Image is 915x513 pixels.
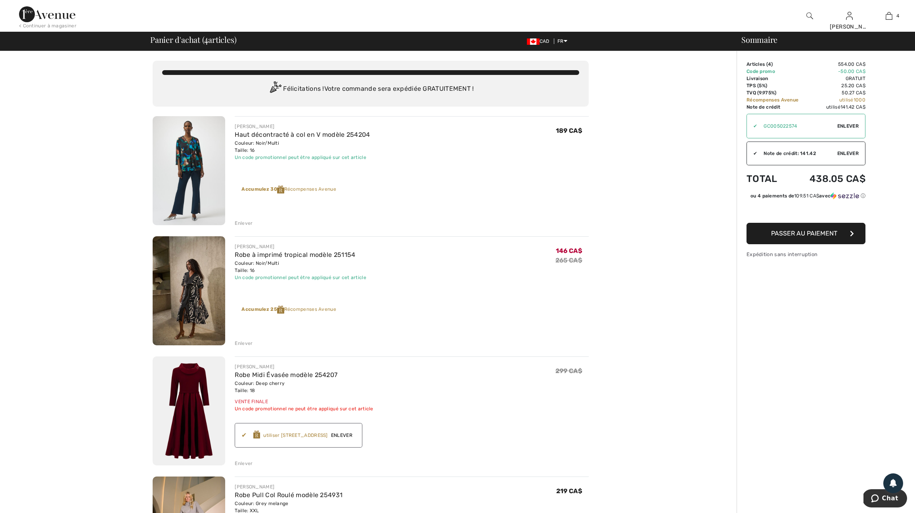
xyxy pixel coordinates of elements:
span: 4 [768,61,771,67]
div: Sommaire [732,36,910,44]
a: Robe Midi Évasée modèle 254207 [235,371,337,379]
button: Passer au paiement [747,223,865,244]
div: Enlever [235,340,253,347]
span: 141.42 CA$ [840,104,865,110]
div: Note de crédit: 141.42 [757,150,837,157]
span: 1000 [854,97,865,103]
div: [PERSON_NAME] [235,483,366,490]
img: Canadian Dollar [527,38,540,45]
img: 1ère Avenue [19,6,75,22]
div: Couleur: Noir/Multi Taille: 16 [235,260,366,274]
img: Robe Midi Évasée modèle 254207 [153,356,225,465]
span: 4 [204,34,208,44]
img: Robe à imprimé tropical modèle 251154 [153,236,225,345]
div: < Continuer à magasiner [19,22,77,29]
a: Haut décontracté à col en V modèle 254204 [235,131,370,138]
td: Total [747,165,804,192]
div: Récompenses Avenue [241,306,336,314]
div: Récompenses Avenue [241,186,336,193]
td: Gratuit [804,75,865,82]
input: Code promo [757,114,837,138]
div: [PERSON_NAME] [235,243,366,250]
td: 25.20 CA$ [804,82,865,89]
div: ou 4 paiements de avec [750,192,865,199]
td: Livraison [747,75,804,82]
div: Enlever [235,220,253,227]
img: Sezzle [831,192,859,199]
img: Congratulation2.svg [267,81,283,97]
span: Panier d'achat ( articles) [150,36,236,44]
a: Se connecter [846,12,853,19]
div: Un code promotionnel peut être appliqué sur cet article [235,274,366,281]
td: -50.00 CA$ [804,68,865,75]
iframe: Ouvre un widget dans lequel vous pouvez chatter avec l’un de nos agents [863,489,907,509]
td: 554.00 CA$ [804,61,865,68]
strong: Accumulez 30 [241,186,284,192]
div: ✔ [241,431,253,440]
td: TPS (5%) [747,82,804,89]
div: Couleur: Deep cherry Taille: 18 [235,380,373,394]
div: [PERSON_NAME] [830,23,869,31]
td: TVQ (9.975%) [747,89,804,96]
span: 109.51 CA$ [794,193,819,199]
span: Enlever [837,150,859,157]
td: utilisé [804,96,865,103]
span: FR [557,38,567,44]
img: Mes infos [846,11,853,21]
div: [PERSON_NAME] [235,363,373,370]
td: Code promo [747,68,804,75]
span: 189 CA$ [556,127,582,134]
a: 4 [869,11,908,21]
div: Un code promotionnel peut être appliqué sur cet article [235,154,370,161]
s: 265 CA$ [555,256,582,264]
td: Articles ( ) [747,61,804,68]
span: 299 CA$ [555,367,582,375]
td: Récompenses Avenue [747,96,804,103]
img: Reward-Logo.svg [277,306,284,314]
img: Reward-Logo.svg [277,186,284,193]
div: ou 4 paiements de109.51 CA$avecSezzle Cliquez pour en savoir plus sur Sezzle [747,192,865,202]
span: 219 CA$ [556,487,582,495]
td: 438.05 CA$ [804,165,865,192]
iframe: PayPal-paypal [747,202,865,220]
span: Enlever [328,432,356,439]
span: 146 CA$ [556,247,582,255]
span: Passer au paiement [771,230,837,237]
div: Couleur: Noir/Multi Taille: 16 [235,140,370,154]
div: Un code promotionnel ne peut être appliqué sur cet article [235,405,373,412]
strong: Accumulez 25 [241,306,284,312]
div: Vente finale [235,398,373,405]
a: Robe à imprimé tropical modèle 251154 [235,251,355,258]
img: recherche [806,11,813,21]
div: Expédition sans interruption [747,251,865,258]
td: utilisé [804,103,865,111]
span: CAD [527,38,553,44]
a: Robe Pull Col Roulé modèle 254931 [235,491,343,499]
div: ✔ [747,123,757,130]
span: Enlever [837,123,859,130]
div: utiliser [STREET_ADDRESS] [263,432,328,439]
img: Mon panier [886,11,892,21]
div: [PERSON_NAME] [235,123,370,130]
td: 50.27 CA$ [804,89,865,96]
span: 4 [896,12,899,19]
div: ✔ [747,150,757,157]
img: Haut décontracté à col en V modèle 254204 [153,116,225,225]
td: Note de crédit [747,103,804,111]
div: Enlever [235,460,253,467]
img: Reward-Logo.svg [253,431,260,438]
div: Félicitations ! Votre commande sera expédiée GRATUITEMENT ! [162,81,579,97]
